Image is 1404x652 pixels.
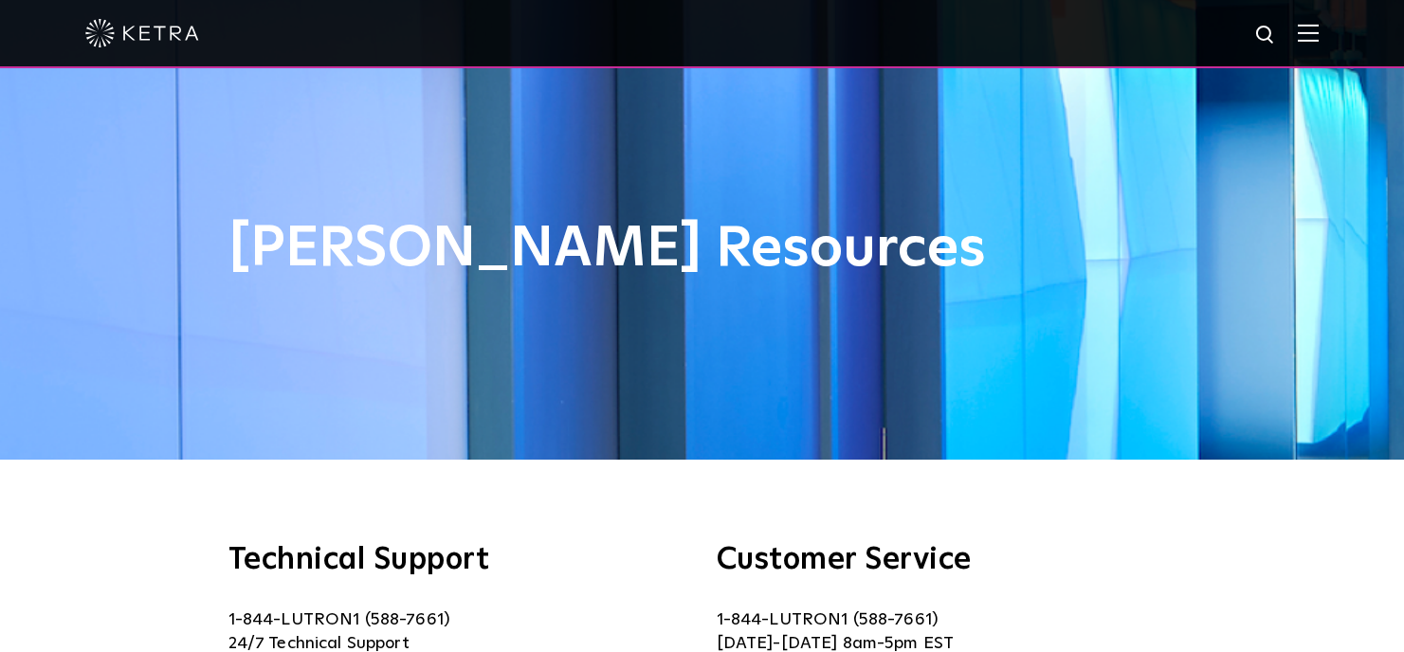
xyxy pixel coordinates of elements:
[228,218,1176,281] h1: [PERSON_NAME] Resources
[717,545,1176,575] h3: Customer Service
[1254,24,1278,47] img: search icon
[85,19,199,47] img: ketra-logo-2019-white
[228,545,688,575] h3: Technical Support
[1298,24,1319,42] img: Hamburger%20Nav.svg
